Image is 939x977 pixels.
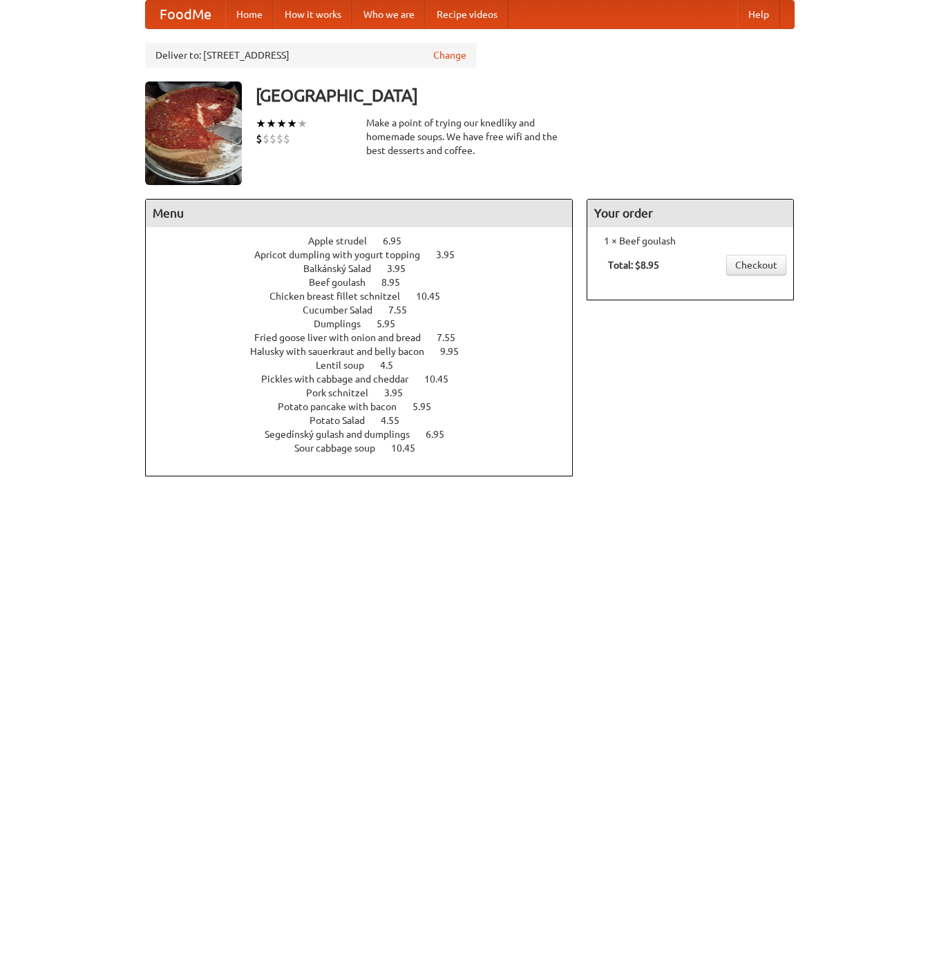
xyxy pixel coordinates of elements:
[303,304,433,316] a: Cucumber Salad 7.55
[265,429,424,440] span: Segedínský gulash and dumplings
[254,332,481,343] a: Fried goose liver with onion and bread 7.55
[426,1,509,28] a: Recipe videos
[309,277,379,288] span: Beef goulash
[297,116,307,131] li: ★
[306,387,428,398] a: Pork schnitzel 3.95
[377,318,409,329] span: 5.95
[426,429,458,440] span: 6.95
[381,415,413,426] span: 4.55
[384,387,417,398] span: 3.95
[310,415,425,426] a: Potato Salad 4.55
[145,43,477,68] div: Deliver to: [STREET_ADDRESS]
[269,131,276,146] li: $
[254,249,434,260] span: Apricot dumpling with yogurt topping
[726,255,786,275] a: Checkout
[316,360,419,371] a: Lentil soup 4.5
[308,235,381,246] span: Apple strudel
[416,291,454,302] span: 10.45
[225,1,274,28] a: Home
[316,360,378,371] span: Lentil soup
[283,131,290,146] li: $
[383,235,415,246] span: 6.95
[608,260,659,271] b: Total: $8.95
[310,415,379,426] span: Potato Salad
[269,291,414,302] span: Chicken breast fillet schnitzel
[256,131,263,146] li: $
[380,360,407,371] span: 4.5
[274,1,352,28] a: How it works
[276,131,283,146] li: $
[250,346,484,357] a: Halusky with sauerkraut and belly bacon 9.95
[303,304,386,316] span: Cucumber Salad
[437,332,469,343] span: 7.55
[250,346,438,357] span: Halusky with sauerkraut and belly bacon
[265,429,470,440] a: Segedínský gulash and dumplings 6.95
[594,234,786,248] li: 1 × Beef goulash
[388,304,421,316] span: 7.55
[433,48,466,62] a: Change
[269,291,466,302] a: Chicken breast fillet schnitzel 10.45
[440,346,473,357] span: 9.95
[294,443,441,454] a: Sour cabbage soup 10.45
[308,235,427,246] a: Apple strudel 6.95
[254,249,480,260] a: Apricot dumpling with yogurt topping 3.95
[256,116,266,131] li: ★
[412,401,445,412] span: 5.95
[424,374,462,385] span: 10.45
[261,374,474,385] a: Pickles with cabbage and cheddar 10.45
[366,116,573,157] div: Make a point of trying our knedlíky and homemade soups. We have free wifi and the best desserts a...
[309,277,426,288] a: Beef goulash 8.95
[278,401,410,412] span: Potato pancake with bacon
[303,263,385,274] span: Balkánský Salad
[314,318,374,329] span: Dumplings
[146,200,573,227] h4: Menu
[314,318,421,329] a: Dumplings 5.95
[278,401,457,412] a: Potato pancake with bacon 5.95
[146,1,225,28] a: FoodMe
[294,443,389,454] span: Sour cabbage soup
[587,200,793,227] h4: Your order
[145,81,242,185] img: angular.jpg
[254,332,435,343] span: Fried goose liver with onion and bread
[737,1,780,28] a: Help
[303,263,431,274] a: Balkánský Salad 3.95
[263,131,269,146] li: $
[391,443,429,454] span: 10.45
[276,116,287,131] li: ★
[381,277,414,288] span: 8.95
[387,263,419,274] span: 3.95
[256,81,795,109] h3: [GEOGRAPHIC_DATA]
[287,116,297,131] li: ★
[266,116,276,131] li: ★
[306,387,382,398] span: Pork schnitzel
[261,374,422,385] span: Pickles with cabbage and cheddar
[352,1,426,28] a: Who we are
[436,249,468,260] span: 3.95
